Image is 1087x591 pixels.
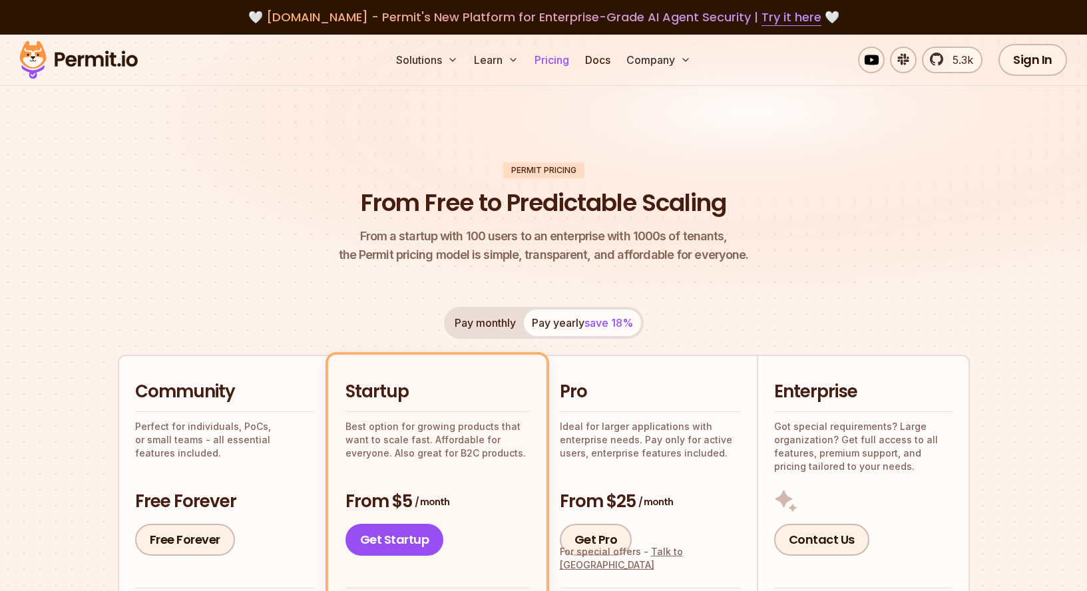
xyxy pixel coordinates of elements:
a: Get Startup [345,524,444,556]
button: Pay monthly [447,309,524,336]
button: Solutions [391,47,463,73]
div: 🤍 🤍 [32,8,1055,27]
h2: Pro [560,380,741,404]
h3: From $5 [345,490,529,514]
h2: Startup [345,380,529,404]
div: Permit Pricing [503,162,584,178]
span: / month [638,495,673,508]
h1: From Free to Predictable Scaling [361,186,726,220]
p: Ideal for larger applications with enterprise needs. Pay only for active users, enterprise featur... [560,420,741,460]
h2: Community [135,380,315,404]
span: From a startup with 100 users to an enterprise with 1000s of tenants, [339,227,749,246]
a: Sign In [998,44,1067,76]
a: Free Forever [135,524,235,556]
a: Get Pro [560,524,632,556]
h3: Free Forever [135,490,315,514]
button: Learn [469,47,524,73]
a: Pricing [529,47,574,73]
h3: From $25 [560,490,741,514]
p: Best option for growing products that want to scale fast. Affordable for everyone. Also great for... [345,420,529,460]
div: For special offers - [560,545,741,572]
img: Permit logo [13,37,144,83]
p: the Permit pricing model is simple, transparent, and affordable for everyone. [339,227,749,264]
span: 5.3k [945,52,973,68]
span: [DOMAIN_NAME] - Permit's New Platform for Enterprise-Grade AI Agent Security | [266,9,821,25]
a: Docs [580,47,616,73]
a: Contact Us [774,524,869,556]
h2: Enterprise [774,380,953,404]
button: Company [621,47,696,73]
p: Got special requirements? Large organization? Get full access to all features, premium support, a... [774,420,953,473]
p: Perfect for individuals, PoCs, or small teams - all essential features included. [135,420,315,460]
span: / month [415,495,449,508]
a: 5.3k [922,47,982,73]
a: Try it here [761,9,821,26]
